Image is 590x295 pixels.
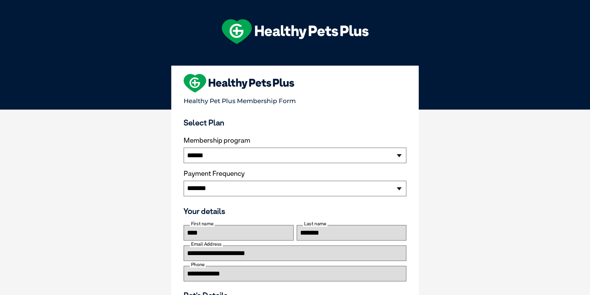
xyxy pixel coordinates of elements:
label: Phone [190,262,206,267]
label: Payment Frequency [184,170,245,178]
h3: Your details [184,206,406,216]
h3: Select Plan [184,118,406,127]
img: heart-shape-hpp-logo-large.png [184,74,294,93]
p: Healthy Pet Plus Membership Form [184,94,406,105]
label: Membership program [184,137,406,145]
label: Last name [303,221,327,227]
label: First name [190,221,215,227]
label: Email Address [190,241,223,247]
img: hpp-logo-landscape-green-white.png [222,19,369,44]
